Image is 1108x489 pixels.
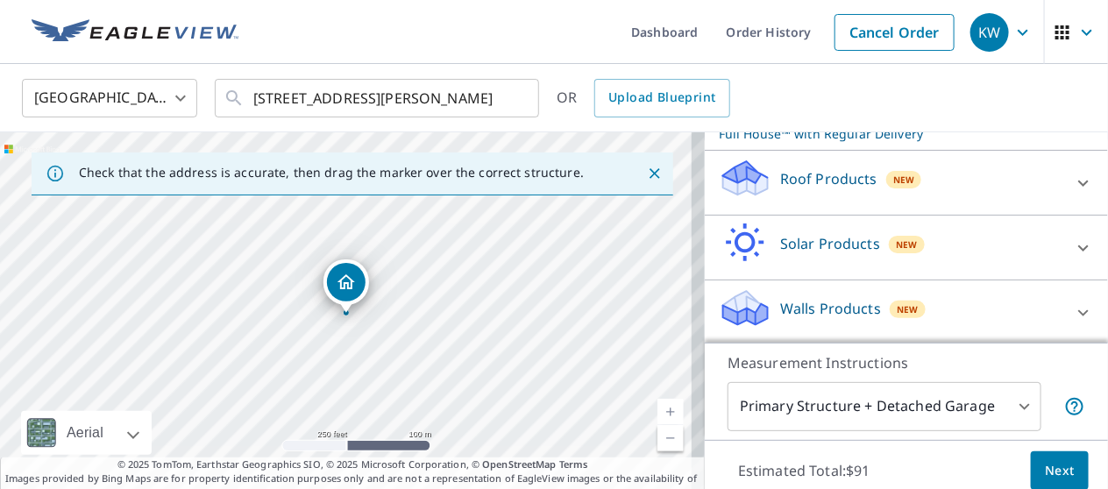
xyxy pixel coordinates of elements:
[780,298,881,319] p: Walls Products
[719,124,1062,143] p: Full House™ with Regular Delivery
[557,79,730,117] div: OR
[728,382,1041,431] div: Primary Structure + Detached Garage
[32,19,238,46] img: EV Logo
[21,411,152,455] div: Aerial
[22,74,197,123] div: [GEOGRAPHIC_DATA]
[657,399,684,425] a: Current Level 17, Zoom In
[323,259,369,314] div: Dropped pin, building 1, Residential property, 335 Hamilton Shores Dr NE Winter Haven, FL 33881
[657,425,684,451] a: Current Level 17, Zoom Out
[970,13,1009,52] div: KW
[728,352,1085,373] p: Measurement Instructions
[643,162,666,185] button: Close
[594,79,729,117] a: Upload Blueprint
[780,233,880,254] p: Solar Products
[780,168,877,189] p: Roof Products
[79,165,584,181] p: Check that the address is accurate, then drag the marker over the correct structure.
[482,457,556,471] a: OpenStreetMap
[61,411,109,455] div: Aerial
[893,173,915,187] span: New
[1045,460,1075,482] span: Next
[719,158,1094,208] div: Roof ProductsNew
[835,14,955,51] a: Cancel Order
[117,457,588,472] span: © 2025 TomTom, Earthstar Geographics SIO, © 2025 Microsoft Corporation, ©
[719,287,1094,337] div: Walls ProductsNew
[719,223,1094,273] div: Solar ProductsNew
[897,302,919,316] span: New
[896,237,918,252] span: New
[559,457,588,471] a: Terms
[253,74,503,123] input: Search by address or latitude-longitude
[608,87,715,109] span: Upload Blueprint
[1064,396,1085,417] span: Your report will include the primary structure and a detached garage if one exists.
